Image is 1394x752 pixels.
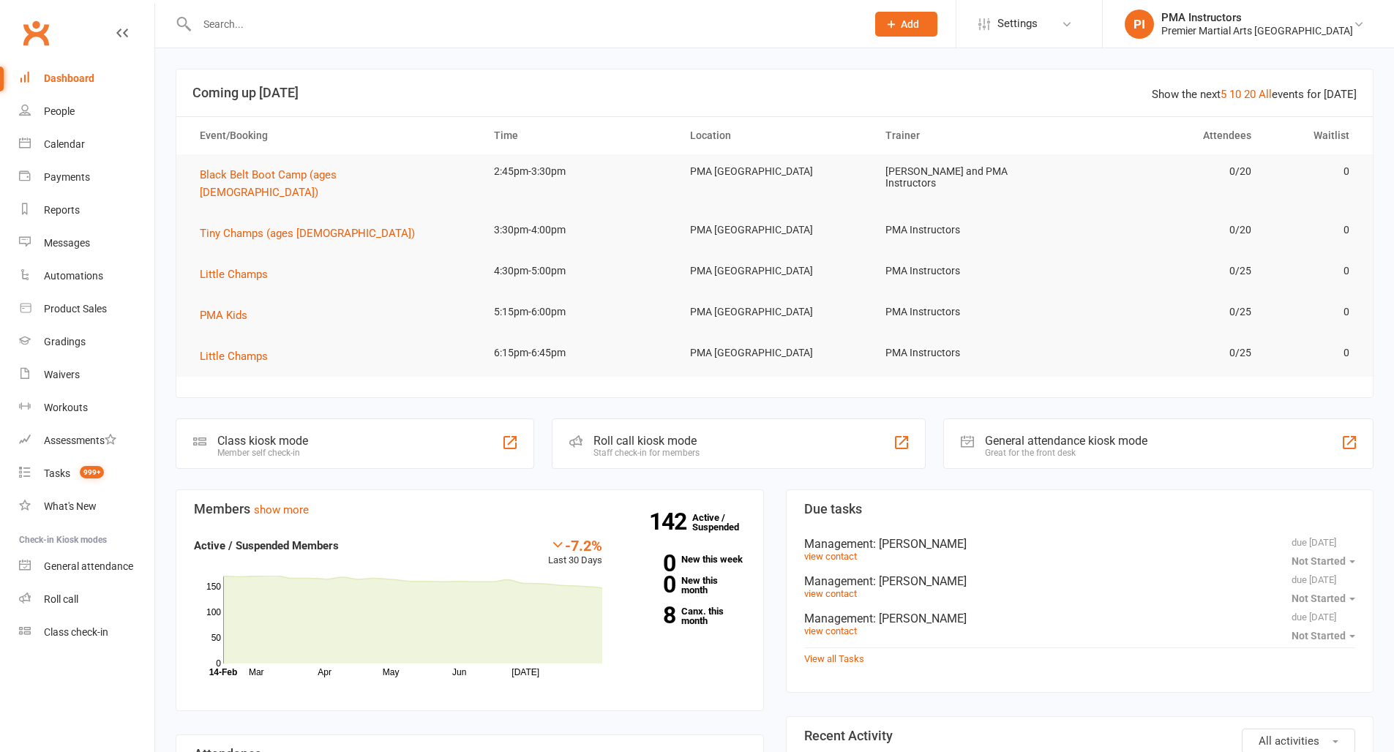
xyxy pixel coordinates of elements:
span: Little Champs [200,268,268,281]
td: 0 [1264,336,1363,370]
a: Dashboard [19,62,154,95]
td: PMA [GEOGRAPHIC_DATA] [677,254,873,288]
td: PMA [GEOGRAPHIC_DATA] [677,336,873,370]
td: 2:45pm-3:30pm [481,154,677,189]
td: 0/20 [1068,154,1264,189]
a: Product Sales [19,293,154,326]
span: : [PERSON_NAME] [873,537,967,551]
a: Reports [19,194,154,227]
div: Waivers [44,369,80,380]
th: Attendees [1068,117,1264,154]
div: Premier Martial Arts [GEOGRAPHIC_DATA] [1161,24,1353,37]
td: 6:15pm-6:45pm [481,336,677,370]
span: Settings [997,7,1038,40]
a: 20 [1244,88,1256,101]
th: Event/Booking [187,117,481,154]
div: Management [804,574,1356,588]
a: Workouts [19,391,154,424]
input: Search... [192,14,856,34]
a: View all Tasks [804,653,864,664]
span: : [PERSON_NAME] [873,574,967,588]
div: People [44,105,75,117]
div: Roll call kiosk mode [593,434,700,448]
strong: 0 [624,574,675,595]
button: PMA Kids [200,307,258,324]
div: Gradings [44,336,86,347]
strong: Active / Suspended Members [194,539,339,552]
div: Show the next events for [DATE] [1152,86,1357,103]
div: What's New [44,500,97,512]
h3: Coming up [DATE] [192,86,1357,100]
td: 4:30pm-5:00pm [481,254,677,288]
div: Automations [44,270,103,282]
a: 142Active / Suspended [692,502,757,543]
a: Payments [19,161,154,194]
th: Waitlist [1264,117,1363,154]
td: 0/20 [1068,213,1264,247]
a: Waivers [19,358,154,391]
a: 8Canx. this month [624,606,746,625]
h3: Due tasks [804,502,1356,516]
button: Little Champs [200,347,278,365]
a: Gradings [19,326,154,358]
div: Class check-in [44,626,108,638]
strong: 0 [624,552,675,574]
a: 10 [1229,88,1241,101]
td: 0/25 [1068,254,1264,288]
span: PMA Kids [200,309,247,322]
a: What's New [19,490,154,523]
td: 0 [1264,213,1363,247]
a: Class kiosk mode [19,616,154,649]
td: 0/25 [1068,336,1264,370]
td: PMA [GEOGRAPHIC_DATA] [677,213,873,247]
div: Product Sales [44,303,107,315]
div: Last 30 Days [548,537,602,568]
span: 999+ [80,466,104,478]
button: Tiny Champs (ages [DEMOGRAPHIC_DATA]) [200,225,425,242]
td: 0 [1264,295,1363,329]
div: PMA Instructors [1161,11,1353,24]
td: [PERSON_NAME] and PMA Instructors [872,154,1068,200]
div: Great for the front desk [985,448,1147,458]
a: Roll call [19,583,154,616]
div: Workouts [44,402,88,413]
a: People [19,95,154,128]
h3: Recent Activity [804,729,1356,743]
button: Black Belt Boot Camp (ages [DEMOGRAPHIC_DATA]) [200,166,468,201]
div: Roll call [44,593,78,605]
span: All activities [1259,734,1319,748]
span: Black Belt Boot Camp (ages [DEMOGRAPHIC_DATA]) [200,168,337,199]
div: Staff check-in for members [593,448,700,458]
a: view contact [804,551,857,562]
a: Messages [19,227,154,260]
div: Reports [44,204,80,216]
span: Tiny Champs (ages [DEMOGRAPHIC_DATA]) [200,227,415,240]
div: Calendar [44,138,85,150]
div: General attendance [44,560,133,572]
strong: 142 [649,511,692,533]
a: Assessments [19,424,154,457]
a: show more [254,503,309,516]
div: Member self check-in [217,448,308,458]
td: PMA Instructors [872,336,1068,370]
div: -7.2% [548,537,602,553]
a: view contact [804,588,857,599]
th: Trainer [872,117,1068,154]
td: 3:30pm-4:00pm [481,213,677,247]
a: 5 [1221,88,1226,101]
span: : [PERSON_NAME] [873,612,967,625]
button: Little Champs [200,266,278,283]
td: PMA Instructors [872,295,1068,329]
a: Tasks 999+ [19,457,154,490]
span: Add [901,18,919,30]
a: Clubworx [18,15,54,51]
td: PMA Instructors [872,254,1068,288]
div: Payments [44,171,90,183]
div: Management [804,612,1356,625]
div: General attendance kiosk mode [985,434,1147,448]
td: PMA [GEOGRAPHIC_DATA] [677,154,873,189]
a: 0New this week [624,554,746,564]
a: view contact [804,625,857,636]
a: Calendar [19,128,154,161]
td: 0 [1264,154,1363,189]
